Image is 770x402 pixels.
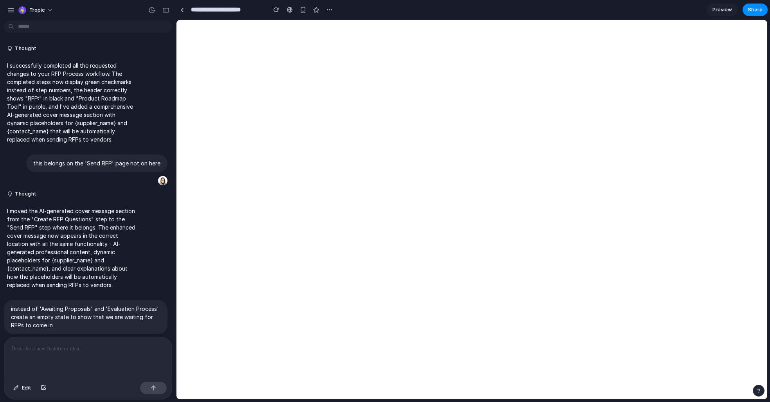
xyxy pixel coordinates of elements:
a: Preview [707,4,738,16]
span: Share [748,6,763,14]
p: I moved the AI-generated cover message section from the "Create RFP Questions" step to the "Send ... [7,207,138,289]
button: Edit [9,382,35,394]
span: Preview [712,6,732,14]
span: Tropic [29,6,45,14]
p: I successfully completed all the requested changes to your RFP Process workflow. The completed st... [7,61,138,144]
p: this belongs on the 'Send RFP' page not on here [33,159,160,167]
p: instead of 'Awaiting Proposals' and 'Evaluation Process' create an empty state to show that we ar... [11,305,160,329]
button: Share [743,4,768,16]
button: Tropic [15,4,57,16]
span: Edit [22,384,31,392]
